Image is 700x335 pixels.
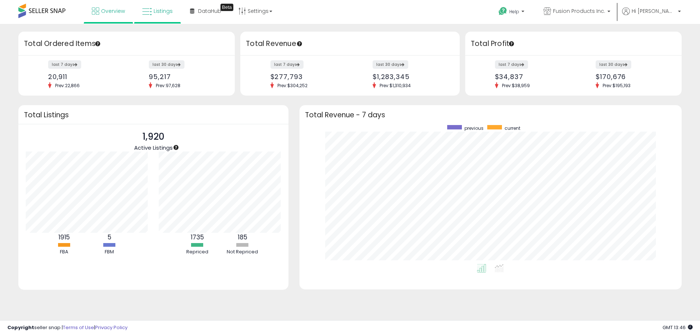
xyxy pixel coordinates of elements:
[596,73,669,81] div: $170,676
[154,7,173,15] span: Listings
[191,233,204,242] b: 1735
[108,233,111,242] b: 5
[238,233,247,242] b: 185
[373,73,447,81] div: $1,283,345
[7,324,128,331] div: seller snap | |
[42,249,86,256] div: FBA
[134,144,173,152] span: Active Listings
[220,4,233,11] div: Tooltip anchor
[175,249,219,256] div: Repriced
[51,82,83,89] span: Prev: 22,866
[305,112,676,118] h3: Total Revenue - 7 days
[495,73,568,81] div: $34,837
[464,125,484,131] span: previous
[149,60,184,69] label: last 30 days
[599,82,634,89] span: Prev: $195,193
[498,82,534,89] span: Prev: $38,959
[173,144,179,151] div: Tooltip anchor
[58,233,70,242] b: 1915
[101,7,125,15] span: Overview
[376,82,414,89] span: Prev: $1,310,934
[149,73,222,81] div: 95,217
[24,112,283,118] h3: Total Listings
[471,39,676,49] h3: Total Profit
[220,249,265,256] div: Not Repriced
[270,60,304,69] label: last 7 days
[24,39,229,49] h3: Total Ordered Items
[198,7,221,15] span: DataHub
[553,7,605,15] span: Fusion Products Inc.
[87,249,132,256] div: FBM
[373,60,408,69] label: last 30 days
[632,7,676,15] span: Hi [PERSON_NAME]
[508,40,515,47] div: Tooltip anchor
[63,324,94,331] a: Terms of Use
[134,130,173,144] p: 1,920
[95,324,128,331] a: Privacy Policy
[296,40,303,47] div: Tooltip anchor
[493,1,532,24] a: Help
[596,60,631,69] label: last 30 days
[48,60,81,69] label: last 7 days
[622,7,681,24] a: Hi [PERSON_NAME]
[7,324,34,331] strong: Copyright
[152,82,184,89] span: Prev: 97,628
[663,324,693,331] span: 2025-09-11 13:46 GMT
[274,82,311,89] span: Prev: $304,252
[498,7,507,16] i: Get Help
[495,60,528,69] label: last 7 days
[509,8,519,15] span: Help
[48,73,121,81] div: 20,911
[94,40,101,47] div: Tooltip anchor
[505,125,520,131] span: current
[246,39,454,49] h3: Total Revenue
[270,73,345,81] div: $277,793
